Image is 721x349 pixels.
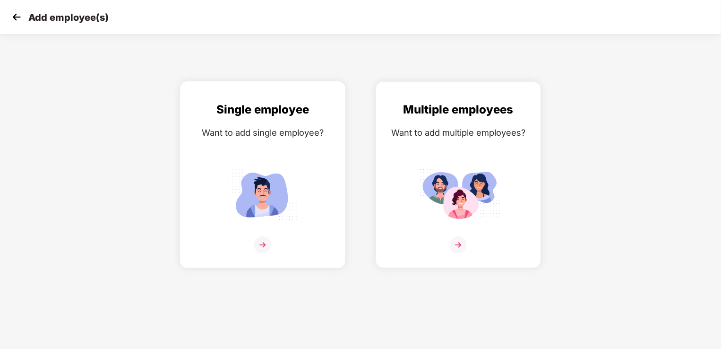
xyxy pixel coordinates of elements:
img: svg+xml;base64,PHN2ZyB4bWxucz0iaHR0cDovL3d3dy53My5vcmcvMjAwMC9zdmciIGlkPSJNdWx0aXBsZV9lbXBsb3llZS... [416,165,501,224]
div: Single employee [190,101,335,119]
img: svg+xml;base64,PHN2ZyB4bWxucz0iaHR0cDovL3d3dy53My5vcmcvMjAwMC9zdmciIHdpZHRoPSIzNiIgaGVpZ2h0PSIzNi... [450,236,467,253]
div: Multiple employees [386,101,531,119]
img: svg+xml;base64,PHN2ZyB4bWxucz0iaHR0cDovL3d3dy53My5vcmcvMjAwMC9zdmciIGlkPSJTaW5nbGVfZW1wbG95ZWUiIH... [220,165,305,224]
p: Add employee(s) [28,12,109,23]
div: Want to add multiple employees? [386,126,531,140]
img: svg+xml;base64,PHN2ZyB4bWxucz0iaHR0cDovL3d3dy53My5vcmcvMjAwMC9zdmciIHdpZHRoPSIzMCIgaGVpZ2h0PSIzMC... [9,10,24,24]
div: Want to add single employee? [190,126,335,140]
img: svg+xml;base64,PHN2ZyB4bWxucz0iaHR0cDovL3d3dy53My5vcmcvMjAwMC9zdmciIHdpZHRoPSIzNiIgaGVpZ2h0PSIzNi... [254,236,271,253]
